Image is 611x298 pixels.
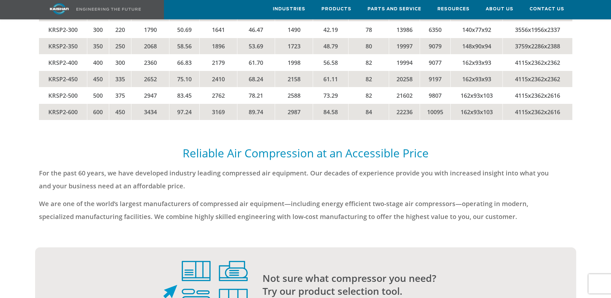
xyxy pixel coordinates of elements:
[169,21,199,38] td: 50.69
[199,54,237,71] td: 2179
[275,21,313,38] td: 1490
[109,21,131,38] td: 220
[503,38,572,54] td: 3759x2286x2388
[348,21,389,38] td: 78
[273,5,305,13] span: Industries
[131,54,169,71] td: 2360
[39,146,572,160] h5: Reliable Air Compression at an Accessible Price
[199,38,237,54] td: 1896
[503,54,572,71] td: 4115x2362x2362
[368,0,421,18] a: Parts and Service
[503,71,572,87] td: 4115x2362x2362
[313,87,348,104] td: 73.29
[109,54,131,71] td: 300
[237,54,275,71] td: 61.70
[389,87,420,104] td: 21602
[237,38,275,54] td: 53.69
[389,104,420,120] td: 22236
[237,21,275,38] td: 46.47
[169,104,199,120] td: 97.24
[389,71,420,87] td: 20258
[237,104,275,120] td: 89.74
[199,87,237,104] td: 2762
[169,54,199,71] td: 66.83
[530,0,564,18] a: Contact Us
[368,5,421,13] span: Parts and Service
[503,21,572,38] td: 3556x1956x2337
[420,21,450,38] td: 6350
[420,54,450,71] td: 9077
[39,104,87,120] td: KRSP2-600
[275,38,313,54] td: 1723
[76,8,141,11] img: Engineering the future
[348,71,389,87] td: 82
[39,87,87,104] td: KRSP2-500
[87,38,109,54] td: 350
[39,197,550,223] p: We are one of the world’s largest manufacturers of compressed air equipment—including energy effi...
[420,87,450,104] td: 9807
[275,54,313,71] td: 1998
[39,21,87,38] td: KRSP2-300
[169,71,199,87] td: 75.10
[109,87,131,104] td: 375
[503,87,572,104] td: 4115x2362x2616
[39,71,87,87] td: KRSP2-450
[87,87,109,104] td: 500
[131,71,169,87] td: 2652
[451,104,503,120] td: 162x93x103
[321,0,351,18] a: Products
[451,71,503,87] td: 162x93x93
[486,5,513,13] span: About Us
[131,38,169,54] td: 2068
[109,71,131,87] td: 335
[451,38,503,54] td: 148x90x94
[389,54,420,71] td: 19994
[169,38,199,54] td: 58.56
[348,54,389,71] td: 82
[273,0,305,18] a: Industries
[275,87,313,104] td: 2588
[263,272,550,298] p: Not sure what compressor you need? Try our product selection tool.
[131,87,169,104] td: 2947
[451,21,503,38] td: 140x77x92
[87,54,109,71] td: 400
[275,104,313,120] td: 2987
[199,104,237,120] td: 3169
[420,104,450,120] td: 10095
[348,87,389,104] td: 82
[420,71,450,87] td: 9197
[313,71,348,87] td: 61.11
[486,0,513,18] a: About Us
[237,71,275,87] td: 68.24
[437,0,470,18] a: Resources
[313,54,348,71] td: 56.58
[451,87,503,104] td: 162x93x103
[199,21,237,38] td: 1641
[237,87,275,104] td: 78.21
[199,71,237,87] td: 2410
[313,104,348,120] td: 84.58
[321,5,351,13] span: Products
[503,104,572,120] td: 4115x2362x2616
[313,21,348,38] td: 42.19
[348,104,389,120] td: 84
[131,21,169,38] td: 1790
[109,38,131,54] td: 250
[275,71,313,87] td: 2158
[39,54,87,71] td: KRSP2-400
[131,104,169,120] td: 3434
[313,38,348,54] td: 48.79
[109,104,131,120] td: 450
[348,38,389,54] td: 80
[437,5,470,13] span: Resources
[87,21,109,38] td: 300
[530,5,564,13] span: Contact Us
[39,38,87,54] td: KRSP2-350
[389,21,420,38] td: 13986
[39,167,550,193] p: For the past 60 years, we have developed industry leading compressed air equipment. Our decades o...
[35,3,83,15] img: kaishan logo
[87,71,109,87] td: 450
[169,87,199,104] td: 83.45
[451,54,503,71] td: 162x93x93
[87,104,109,120] td: 600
